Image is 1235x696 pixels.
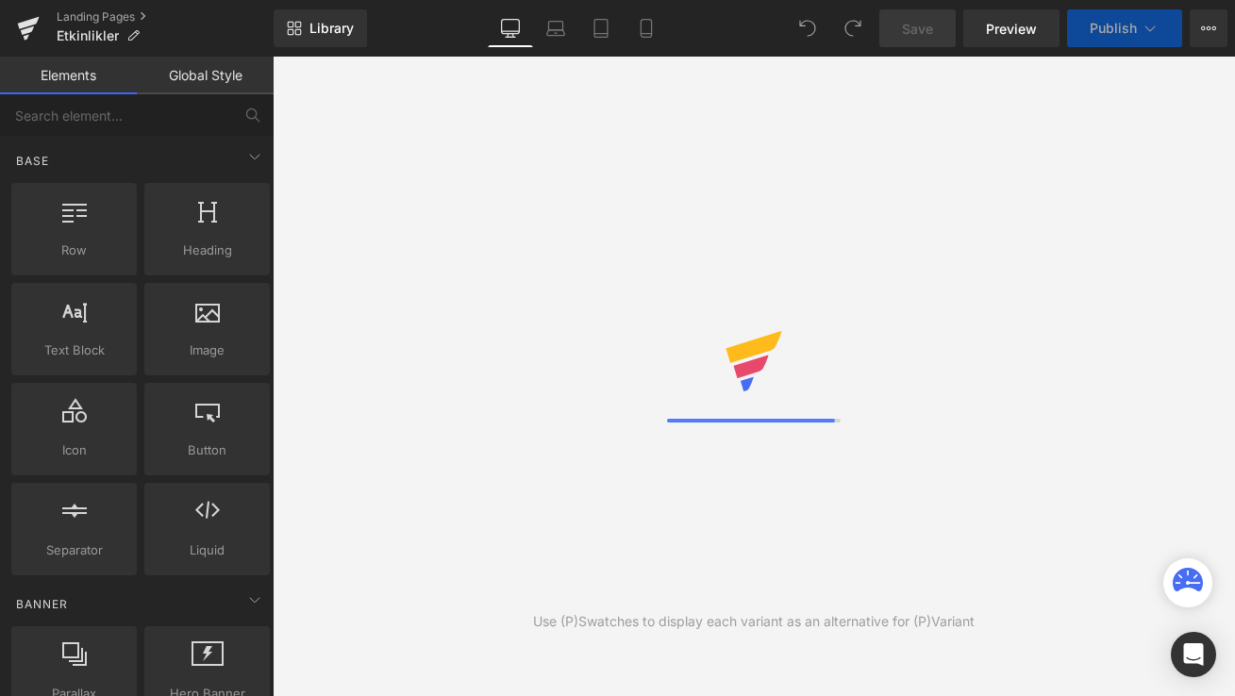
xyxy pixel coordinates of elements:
[17,240,131,260] span: Row
[834,9,872,47] button: Redo
[789,9,826,47] button: Undo
[17,540,131,560] span: Separator
[17,440,131,460] span: Icon
[533,9,578,47] a: Laptop
[14,595,70,613] span: Banner
[986,19,1037,39] span: Preview
[1090,21,1137,36] span: Publish
[274,9,367,47] a: New Library
[57,28,119,43] span: Etkinlikler
[902,19,933,39] span: Save
[488,9,533,47] a: Desktop
[150,240,264,260] span: Heading
[533,611,975,632] div: Use (P)Swatches to display each variant as an alternative for (P)Variant
[150,440,264,460] span: Button
[150,540,264,560] span: Liquid
[624,9,669,47] a: Mobile
[1171,632,1216,677] div: Open Intercom Messenger
[1067,9,1182,47] button: Publish
[57,9,274,25] a: Landing Pages
[578,9,624,47] a: Tablet
[150,340,264,360] span: Image
[963,9,1060,47] a: Preview
[14,152,51,170] span: Base
[17,340,131,360] span: Text Block
[1190,9,1227,47] button: More
[309,20,354,37] span: Library
[137,57,274,94] a: Global Style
